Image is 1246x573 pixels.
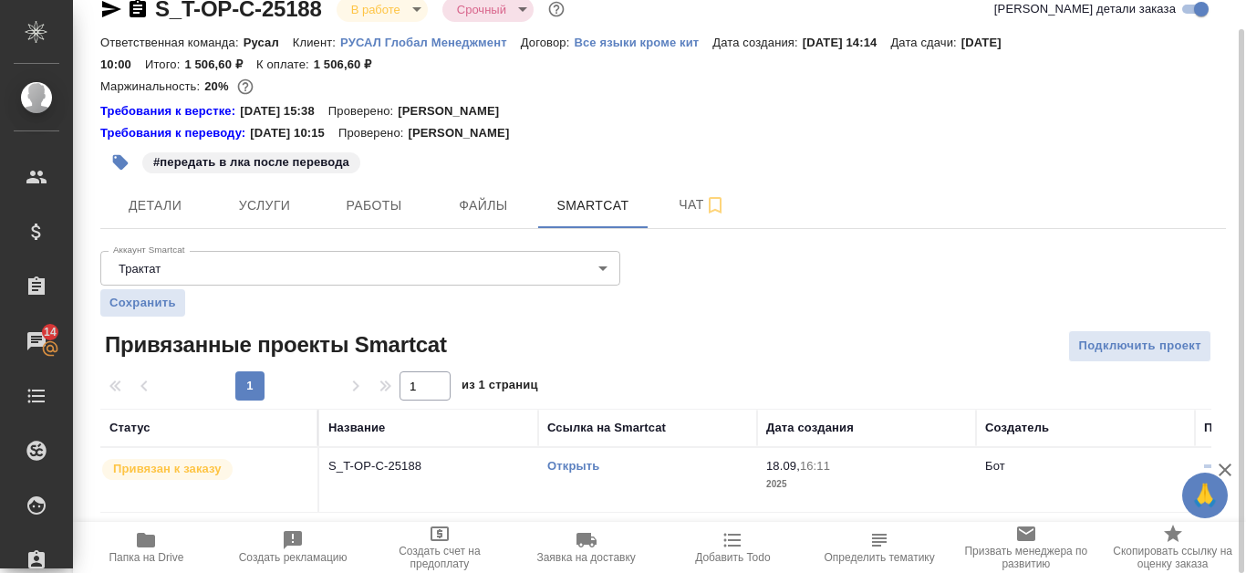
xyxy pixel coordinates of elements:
[985,459,1005,473] p: Бот
[100,124,250,142] a: Требования к переводу:
[204,79,233,93] p: 20%
[766,475,967,494] p: 2025
[462,374,538,401] span: из 1 страниц
[250,124,338,142] p: [DATE] 10:15
[244,36,293,49] p: Русал
[73,522,220,573] button: Папка на Drive
[574,34,712,49] a: Все языки кроме кит
[1099,522,1246,573] button: Скопировать ссылку на оценку заказа
[340,36,521,49] p: РУСАЛ Глобал Менеджмент
[346,2,406,17] button: В работе
[33,323,67,341] span: 14
[1189,476,1220,515] span: 🙏
[100,330,447,359] span: Привязанные проекты Smartcat
[890,36,960,49] p: Дата сдачи:
[806,522,953,573] button: Определить тематику
[328,102,399,120] p: Проверено:
[521,36,575,49] p: Договор:
[153,153,349,172] p: #передать в лка после перевода
[338,124,409,142] p: Проверено:
[1110,545,1235,570] span: Скопировать ссылку на оценку заказа
[766,459,800,473] p: 18.09,
[766,419,854,437] div: Дата создания
[184,57,256,71] p: 1 506,60 ₽
[695,551,770,564] span: Добавить Todo
[330,194,418,217] span: Работы
[113,460,222,478] p: Привязан к заказу
[408,124,523,142] p: [PERSON_NAME]
[549,194,637,217] span: Smartcat
[328,419,385,437] div: Название
[220,522,367,573] button: Создать рекламацию
[100,102,240,120] a: Требования к верстке:
[547,419,666,437] div: Ссылка на Smartcat
[367,522,514,573] button: Создать счет на предоплату
[712,36,802,49] p: Дата создания:
[314,57,386,71] p: 1 506,60 ₽
[256,57,314,71] p: К оплате:
[574,36,712,49] p: Все языки кроме кит
[659,193,746,216] span: Чат
[800,459,830,473] p: 16:11
[985,419,1049,437] div: Создатель
[100,36,244,49] p: Ответственная команда:
[109,294,176,312] span: Сохранить
[659,522,806,573] button: Добавить Todo
[547,459,599,473] a: Открыть
[100,251,620,286] div: Трактат
[953,522,1100,573] button: Призвать менеджера по развитию
[964,545,1089,570] span: Призвать менеджера по развитию
[5,318,68,364] a: 14
[513,522,659,573] button: Заявка на доставку
[109,551,183,564] span: Папка на Drive
[145,57,184,71] p: Итого:
[100,124,250,142] div: Нажми, чтобы открыть папку с инструкцией
[234,75,257,99] button: 1004.00 RUB;
[536,551,635,564] span: Заявка на доставку
[113,261,166,276] button: Трактат
[340,34,521,49] a: РУСАЛ Глобал Менеджмент
[1078,336,1201,357] span: Подключить проект
[111,194,199,217] span: Детали
[221,194,308,217] span: Услуги
[824,551,934,564] span: Определить тематику
[803,36,891,49] p: [DATE] 14:14
[398,102,513,120] p: [PERSON_NAME]
[140,153,362,169] span: передать в лка после перевода
[704,194,726,216] svg: Подписаться
[328,457,529,475] p: S_T-OP-C-25188
[1182,473,1228,518] button: 🙏
[100,102,240,120] div: Нажми, чтобы открыть папку с инструкцией
[452,2,512,17] button: Срочный
[1068,330,1211,362] button: Подключить проект
[100,142,140,182] button: Добавить тэг
[239,551,348,564] span: Создать рекламацию
[240,102,328,120] p: [DATE] 15:38
[100,289,185,317] button: Сохранить
[293,36,340,49] p: Клиент:
[100,79,204,93] p: Маржинальность:
[440,194,527,217] span: Файлы
[109,419,151,437] div: Статус
[378,545,503,570] span: Создать счет на предоплату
